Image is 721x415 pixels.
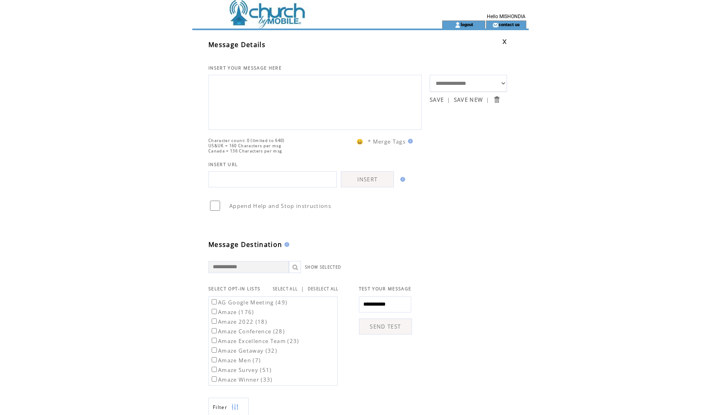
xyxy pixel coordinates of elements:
[492,22,499,28] img: contact_us_icon.gif
[212,328,217,333] input: Amaze Conference (28)
[359,286,412,292] span: TEST YOUR MESSAGE
[305,265,341,270] a: SHOW SELECTED
[213,404,227,411] span: Show filters
[210,328,285,335] label: Amaze Conference (28)
[210,366,272,374] label: Amaze Survey (51)
[398,177,405,182] img: help.gif
[210,337,299,345] label: Amaze Excellence Team (23)
[212,299,217,304] input: AG Google Meeting (49)
[486,96,489,103] span: |
[499,22,520,27] a: contact us
[359,318,412,335] a: SEND TEST
[208,65,282,71] span: INSERT YOUR MESSAGE HERE
[308,286,339,292] a: DESELECT ALL
[273,286,298,292] a: SELECT ALL
[454,96,483,103] a: SAVE NEW
[210,357,261,364] label: Amaze Men (7)
[208,286,260,292] span: SELECT OPT-IN LISTS
[368,138,406,145] span: * Merge Tags
[430,96,444,103] a: SAVE
[212,367,217,372] input: Amaze Survey (51)
[210,308,254,316] label: Amaze (176)
[210,376,273,383] label: Amaze Winner (33)
[212,338,217,343] input: Amaze Excellence Team (23)
[406,139,413,144] img: help.gif
[356,138,364,145] span: 😀
[493,96,501,103] input: Submit
[461,22,473,27] a: logout
[212,376,217,382] input: Amaze Winner (33)
[208,138,285,143] span: Character count: 0 (limited to 640)
[341,171,394,187] a: INSERT
[212,309,217,314] input: Amaze (176)
[487,14,525,19] span: Hello MISHONDIA
[210,318,267,325] label: Amaze 2022 (18)
[212,357,217,362] input: Amaze Men (7)
[208,148,282,154] span: Canada = 136 Characters per msg
[455,22,461,28] img: account_icon.gif
[447,96,450,103] span: |
[212,347,217,353] input: Amaze Getaway (32)
[208,240,282,249] span: Message Destination
[208,143,281,148] span: US&UK = 160 Characters per msg
[282,242,289,247] img: help.gif
[212,318,217,324] input: Amaze 2022 (18)
[208,162,238,167] span: INSERT URL
[210,347,277,354] label: Amaze Getaway (32)
[208,40,266,49] span: Message Details
[301,285,304,292] span: |
[210,299,287,306] label: AG Google Meeting (49)
[229,202,331,210] span: Append Help and Stop instructions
